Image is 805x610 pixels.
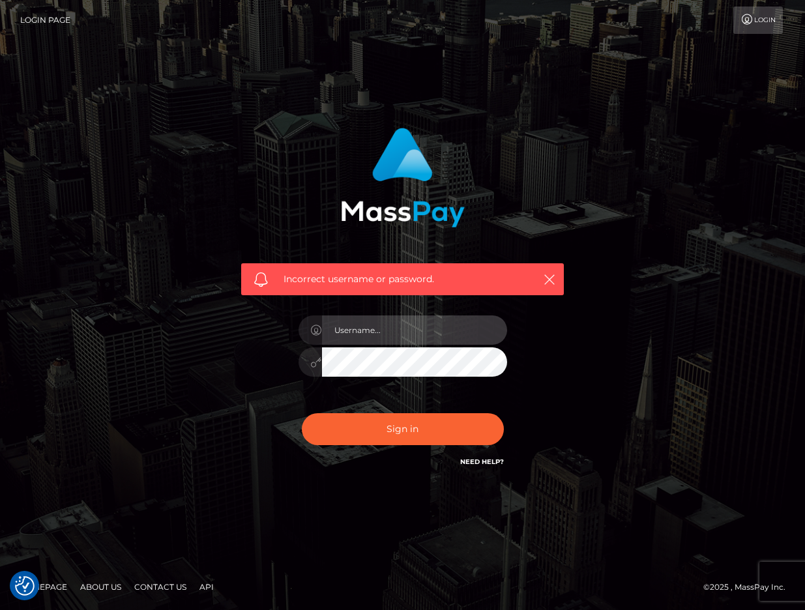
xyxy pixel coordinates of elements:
[703,580,795,594] div: © 2025 , MassPay Inc.
[194,577,219,597] a: API
[322,315,507,345] input: Username...
[129,577,192,597] a: Contact Us
[341,128,465,227] img: MassPay Login
[14,577,72,597] a: Homepage
[75,577,126,597] a: About Us
[733,7,783,34] a: Login
[284,272,521,286] span: Incorrect username or password.
[20,7,70,34] a: Login Page
[302,413,504,445] button: Sign in
[15,576,35,596] button: Consent Preferences
[15,576,35,596] img: Revisit consent button
[460,457,504,466] a: Need Help?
